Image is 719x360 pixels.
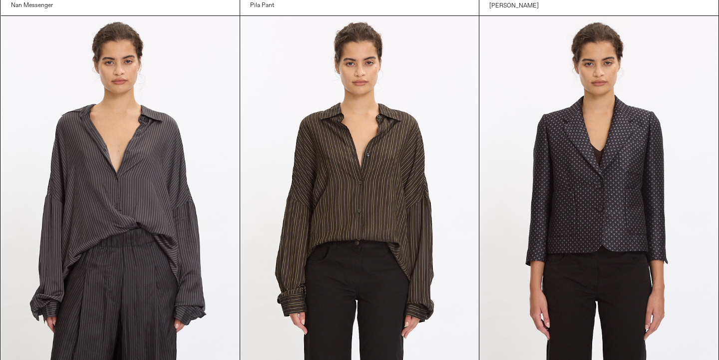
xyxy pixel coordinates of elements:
[250,1,300,10] a: Pila Pant
[11,1,53,10] a: Nan Messenger
[489,2,539,10] div: [PERSON_NAME]
[250,1,274,10] div: Pila Pant
[489,1,539,10] a: [PERSON_NAME]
